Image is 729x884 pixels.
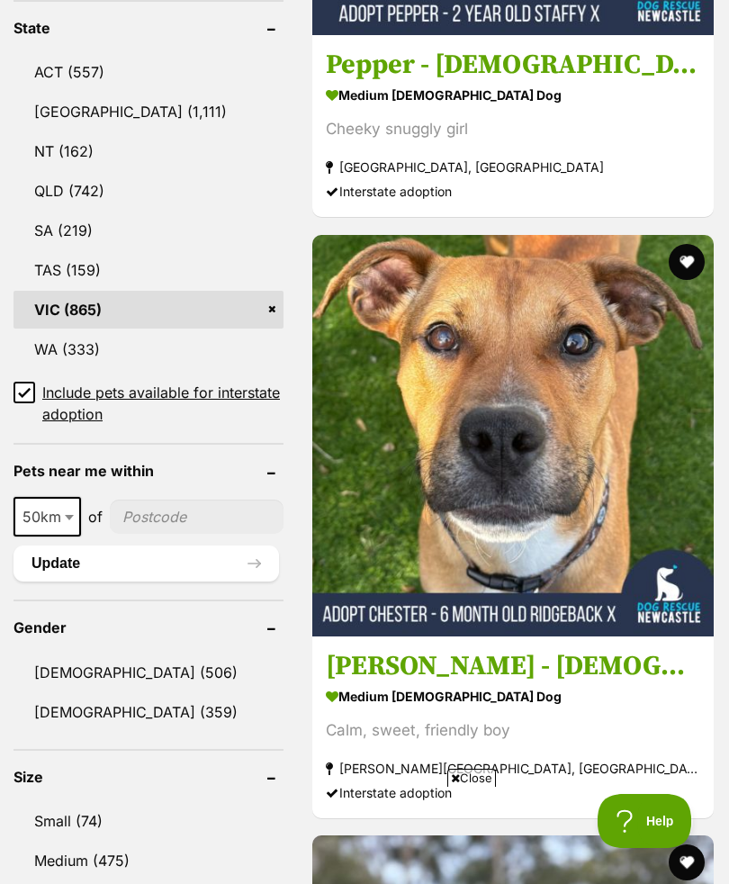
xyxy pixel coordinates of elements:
[312,235,714,636] img: Chester - 6 Month Old Ridgeback X - Rhodesian Ridgeback Dog
[13,497,81,537] span: 50km
[13,291,283,329] a: VIC (865)
[13,132,283,170] a: NT (162)
[13,251,283,289] a: TAS (159)
[13,212,283,249] a: SA (219)
[312,636,714,818] a: [PERSON_NAME] - [DEMOGRAPHIC_DATA] Ridgeback X medium [DEMOGRAPHIC_DATA] Dog Calm, sweet, friendl...
[110,500,283,534] input: postcode
[13,802,283,840] a: Small (74)
[669,244,705,280] button: favourite
[13,619,283,636] header: Gender
[326,683,700,709] strong: medium [DEMOGRAPHIC_DATA] Dog
[13,93,283,131] a: [GEOGRAPHIC_DATA] (1,111)
[13,546,279,582] button: Update
[37,794,692,875] iframe: Advertisement
[13,382,283,425] a: Include pets available for interstate adoption
[326,756,700,780] strong: [PERSON_NAME][GEOGRAPHIC_DATA], [GEOGRAPHIC_DATA]
[326,156,700,180] strong: [GEOGRAPHIC_DATA], [GEOGRAPHIC_DATA]
[13,654,283,691] a: [DEMOGRAPHIC_DATA] (506)
[13,693,283,731] a: [DEMOGRAPHIC_DATA] (359)
[13,20,283,36] header: State
[447,769,496,787] span: Close
[598,794,693,848] iframe: Help Scout Beacon - Open
[13,172,283,210] a: QLD (742)
[312,35,714,218] a: Pepper - [DEMOGRAPHIC_DATA] Staffy X medium [DEMOGRAPHIC_DATA] Dog Cheeky snuggly girl [GEOGRAPHI...
[13,53,283,91] a: ACT (557)
[326,180,700,204] div: Interstate adoption
[326,649,700,683] h3: [PERSON_NAME] - [DEMOGRAPHIC_DATA] Ridgeback X
[326,718,700,743] div: Calm, sweet, friendly boy
[326,118,700,142] div: Cheeky snuggly girl
[88,506,103,528] span: of
[13,842,283,879] a: Medium (475)
[13,330,283,368] a: WA (333)
[42,382,283,425] span: Include pets available for interstate adoption
[13,463,283,479] header: Pets near me within
[15,504,79,529] span: 50km
[326,49,700,83] h3: Pepper - [DEMOGRAPHIC_DATA] Staffy X
[326,83,700,109] strong: medium [DEMOGRAPHIC_DATA] Dog
[326,780,700,805] div: Interstate adoption
[13,769,283,785] header: Size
